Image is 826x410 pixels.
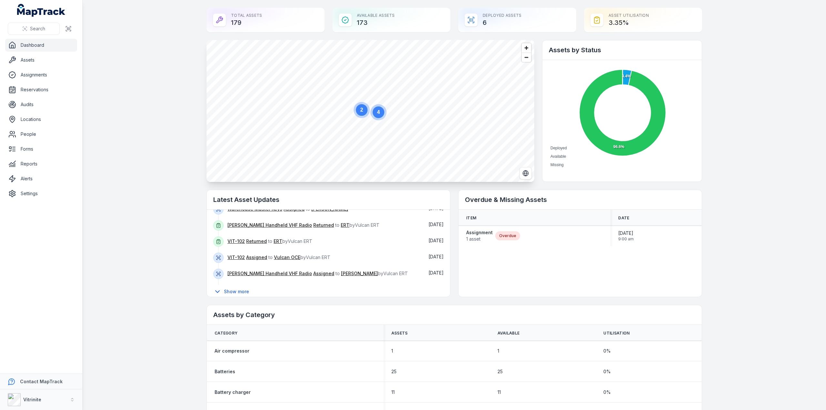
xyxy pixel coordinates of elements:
[603,331,630,336] span: Utilisation
[206,40,534,182] canvas: Map
[391,389,395,395] span: 11
[428,222,444,227] span: [DATE]
[5,83,77,96] a: Reservations
[391,368,397,375] span: 25
[428,254,444,259] time: 25/08/2025, 9:06:27 am
[603,368,611,375] span: 0 %
[215,331,237,336] span: Category
[227,271,408,276] span: to by Vulcan ERT
[495,231,520,240] div: Overdue
[274,254,300,261] a: Vulcan OCE
[17,4,65,17] a: MapTrack
[603,348,611,354] span: 0 %
[498,348,499,354] span: 1
[227,270,312,277] a: [PERSON_NAME] Handheld VHF Radio
[428,270,444,275] span: [DATE]
[466,229,493,242] a: Assignment1 asset
[428,238,444,243] time: 25/08/2025, 4:10:05 pm
[227,222,312,228] a: [PERSON_NAME] Handheld VHF Radio
[603,389,611,395] span: 0 %
[466,229,493,236] strong: Assignment
[215,348,249,354] a: Air compressor
[498,331,520,336] span: Available
[227,238,245,245] a: VIT-102
[213,195,444,204] h2: Latest Asset Updates
[428,222,444,227] time: 25/08/2025, 10:11:53 pm
[227,255,330,260] span: to by Vulcan ERT
[274,238,282,245] a: ERT
[522,53,531,62] button: Zoom out
[428,238,444,243] span: [DATE]
[391,331,408,336] span: Assets
[341,270,378,277] a: [PERSON_NAME]
[5,187,77,200] a: Settings
[215,389,251,395] a: Battery charger
[5,157,77,170] a: Reports
[313,222,334,228] a: Returned
[5,68,77,81] a: Assignments
[213,310,695,319] h2: Assets by Category
[227,254,245,261] a: VIT-102
[466,215,476,221] span: Item
[30,25,45,32] span: Search
[465,195,695,204] h2: Overdue & Missing Assets
[522,43,531,53] button: Zoom in
[498,389,501,395] span: 11
[5,128,77,141] a: People
[215,368,235,375] a: Batteries
[549,45,695,55] h2: Assets by Status
[377,109,380,115] text: 4
[227,206,348,212] span: to
[618,236,634,242] span: 9:00 am
[360,107,363,113] text: 2
[246,238,267,245] a: Returned
[5,172,77,185] a: Alerts
[5,98,77,111] a: Audits
[313,270,334,277] a: Assigned
[227,222,379,228] span: to by Vulcan ERT
[618,230,634,242] time: 14/07/2025, 9:00:00 am
[8,23,60,35] button: Search
[341,222,349,228] a: ERT
[428,254,444,259] span: [DATE]
[5,143,77,155] a: Forms
[5,54,77,66] a: Assets
[519,167,532,179] button: Switch to Satellite View
[213,285,253,298] button: Show more
[20,379,63,384] strong: Contact MapTrack
[5,39,77,52] a: Dashboard
[428,270,444,275] time: 25/08/2025, 5:26:48 am
[246,254,267,261] a: Assigned
[550,163,564,167] span: Missing
[466,236,493,242] span: 1 asset
[618,230,634,236] span: [DATE]
[391,348,393,354] span: 1
[23,397,41,402] strong: Vitrinite
[550,154,566,159] span: Available
[550,146,567,150] span: Deployed
[5,113,77,126] a: Locations
[227,238,312,244] span: to by Vulcan ERT
[618,215,629,221] span: Date
[498,368,503,375] span: 25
